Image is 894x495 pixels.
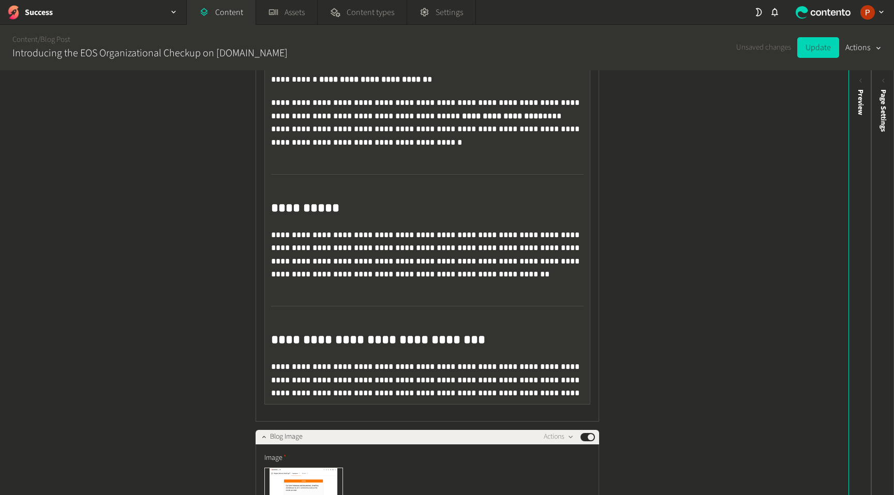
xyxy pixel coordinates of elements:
button: Actions [845,37,882,58]
span: Image [264,453,287,463]
span: / [38,34,40,45]
span: Content types [347,6,394,19]
span: Settings [436,6,463,19]
button: Actions [544,431,574,443]
img: Peter Coppinger [860,5,875,20]
button: Update [797,37,839,58]
span: Page Settings [878,89,889,132]
span: Blog Image [270,431,303,442]
h2: Success [25,6,53,19]
div: Preview [855,89,866,115]
img: Success [6,5,21,20]
a: Blog Post [40,34,70,45]
a: Content [12,34,38,45]
h2: Introducing the EOS Organizational Checkup on [DOMAIN_NAME] [12,45,288,61]
span: Unsaved changes [736,42,791,54]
